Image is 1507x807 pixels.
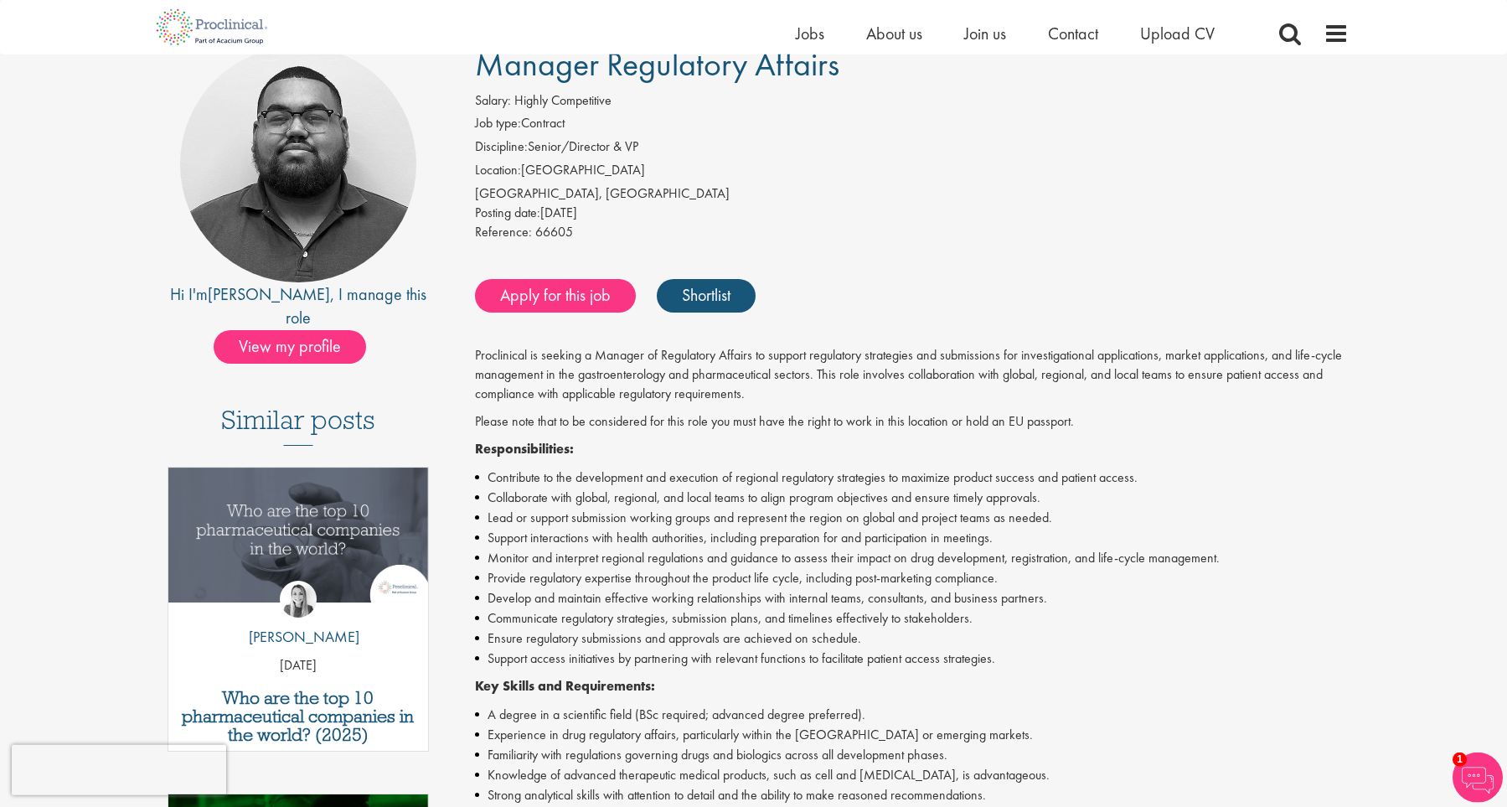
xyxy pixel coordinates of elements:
label: Discipline: [475,137,528,157]
p: Please note that to be considered for this role you must have the right to work in this location ... [475,412,1349,432]
img: Chatbot [1453,753,1503,803]
span: Highly Competitive [514,91,612,109]
label: Salary: [475,91,511,111]
li: Ensure regulatory submissions and approvals are achieved on schedule. [475,629,1349,649]
div: [GEOGRAPHIC_DATA], [GEOGRAPHIC_DATA] [475,184,1349,204]
span: 66605 [535,223,573,241]
li: Support interactions with health authorities, including preparation for and participation in meet... [475,528,1349,548]
span: Posting date: [475,204,540,221]
a: Upload CV [1140,23,1215,44]
a: Who are the top 10 pharmaceutical companies in the world? (2025) [177,689,421,744]
p: [DATE] [168,656,429,675]
a: Shortlist [657,279,756,313]
li: Contract [475,114,1349,137]
strong: Key Skills and Requirements: [475,677,655,695]
span: 1 [1453,753,1467,767]
p: Proclinical is seeking a Manager of Regulatory Affairs to support regulatory strategies and submi... [475,346,1349,404]
li: Monitor and interpret regional regulations and guidance to assess their impact on drug developmen... [475,548,1349,568]
li: Knowledge of advanced therapeutic medical products, such as cell and [MEDICAL_DATA], is advantage... [475,765,1349,785]
li: Experience in drug regulatory affairs, particularly within the [GEOGRAPHIC_DATA] or emerging mark... [475,725,1349,745]
label: Job type: [475,114,521,133]
label: Location: [475,161,521,180]
img: Top 10 pharmaceutical companies in the world 2025 [168,468,429,603]
li: Support access initiatives by partnering with relevant functions to facilitate patient access str... [475,649,1349,669]
div: Hi I'm , I manage this role [159,282,438,330]
li: Strong analytical skills with attention to detail and the ability to make reasoned recommendations. [475,785,1349,805]
li: Collaborate with global, regional, and local teams to align program objectives and ensure timely ... [475,488,1349,508]
a: [PERSON_NAME] [208,283,330,305]
li: Contribute to the development and execution of regional regulatory strategies to maximize product... [475,468,1349,488]
img: Hannah Burke [280,581,317,618]
a: View my profile [214,334,383,355]
strong: Responsibilities: [475,440,574,458]
label: Reference: [475,223,532,242]
a: Apply for this job [475,279,636,313]
span: Manager Regulatory Affairs [475,43,839,85]
li: Provide regulatory expertise throughout the product life cycle, including post-marketing compliance. [475,568,1349,588]
li: Communicate regulatory strategies, submission plans, and timelines effectively to stakeholders. [475,608,1349,629]
a: About us [866,23,922,44]
a: Link to a post [168,468,429,616]
h3: Similar posts [221,406,375,446]
div: [DATE] [475,204,1349,223]
a: Hannah Burke [PERSON_NAME] [236,581,359,656]
iframe: reCAPTCHA [12,745,226,795]
p: [PERSON_NAME] [236,626,359,648]
img: imeage of recruiter Ashley Bennett [180,46,416,282]
li: Develop and maintain effective working relationships with internal teams, consultants, and busine... [475,588,1349,608]
li: [GEOGRAPHIC_DATA] [475,161,1349,184]
li: Lead or support submission working groups and represent the region on global and project teams as... [475,508,1349,528]
li: Familiarity with regulations governing drugs and biologics across all development phases. [475,745,1349,765]
a: Contact [1048,23,1098,44]
li: Senior/Director & VP [475,137,1349,161]
a: Join us [964,23,1006,44]
span: View my profile [214,330,366,364]
a: Jobs [796,23,824,44]
li: A degree in a scientific field (BSc required; advanced degree preferred). [475,705,1349,725]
